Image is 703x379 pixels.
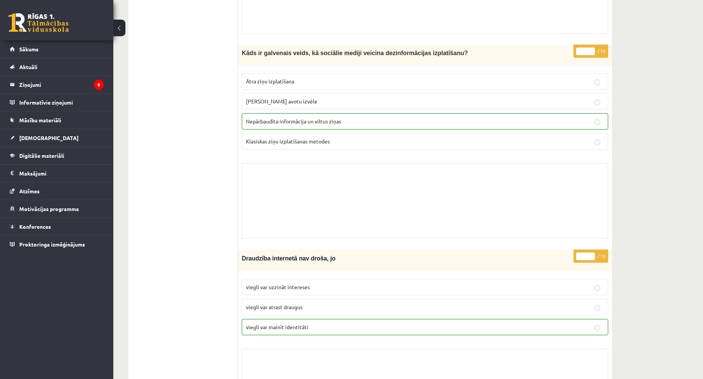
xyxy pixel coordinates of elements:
[19,94,104,111] legend: Informatīvie ziņojumi
[573,45,608,58] p: / 1p
[19,205,79,212] span: Motivācijas programma
[8,13,69,32] a: Rīgas 1. Tālmācības vidusskola
[19,63,37,70] span: Aktuāli
[19,188,40,194] span: Atzīmes
[10,76,104,93] a: Ziņojumi9
[246,118,341,125] span: Nepārbaudīta informācija un viltus ziņas
[246,78,294,85] span: Ātra ziņu izplatīšana
[10,129,104,146] a: [DEMOGRAPHIC_DATA]
[246,138,330,145] span: Klasiskas ziņu izplatīšanas metodes
[19,46,39,52] span: Sākums
[246,98,317,105] span: [PERSON_NAME] avotu izvēle
[10,236,104,253] a: Proktoringa izmēģinājums
[10,182,104,200] a: Atzīmes
[246,324,308,330] span: viegli var mainīt identitāti
[19,76,104,93] legend: Ziņojumi
[19,165,104,182] legend: Maksājumi
[246,304,303,310] span: viegli var atrast draugus
[10,40,104,58] a: Sākums
[10,58,104,75] a: Aktuāli
[594,79,600,85] input: Ātra ziņu izplatīšana
[594,119,600,125] input: Nepārbaudīta informācija un viltus ziņas
[594,139,600,145] input: Klasiskas ziņu izplatīšanas metodes
[10,94,104,111] a: Informatīvie ziņojumi
[10,165,104,182] a: Maksājumi
[594,325,600,331] input: viegli var mainīt identitāti
[10,147,104,164] a: Digitālie materiāli
[594,99,600,105] input: [PERSON_NAME] avotu izvēle
[94,80,104,90] i: 9
[10,111,104,129] a: Mācību materiāli
[19,152,64,159] span: Digitālie materiāli
[594,305,600,311] input: viegli var atrast draugus
[10,218,104,235] a: Konferences
[594,285,600,291] input: viegli var uzzināt intereses
[19,134,79,141] span: [DEMOGRAPHIC_DATA]
[242,50,468,56] span: Kāds ir galvenais veids, kā sociālie mediji veicina dezinformācijas izplatīšanu?
[10,200,104,217] a: Motivācijas programma
[19,223,51,230] span: Konferences
[242,255,335,262] span: Draudzība internetā nav droša, jo
[19,117,61,123] span: Mācību materiāli
[246,283,310,290] span: viegli var uzzināt intereses
[573,250,608,263] p: / 1p
[19,241,85,248] span: Proktoringa izmēģinājums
